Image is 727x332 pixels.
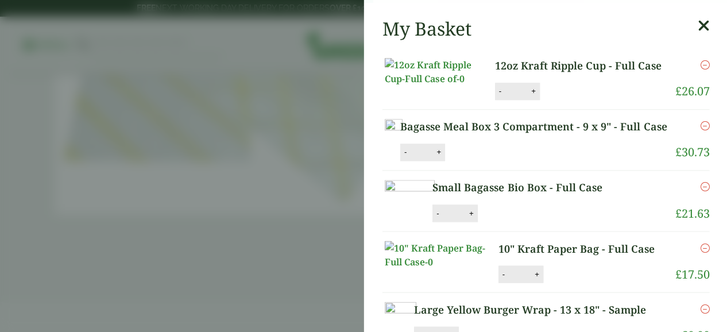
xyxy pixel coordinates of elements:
[384,58,488,86] img: 12oz Kraft Ripple Cup-Full Case of-0
[699,180,709,194] a: Remove this item
[699,119,709,133] a: Remove this item
[384,241,488,268] img: 10" Kraft Paper Bag-Full Case-0
[674,83,680,99] span: £
[400,119,670,134] a: Bagasse Meal Box 3 Compartment - 9 x 9" - Full Case
[432,180,637,195] a: Small Bagasse Bio Box - Full Case
[674,266,709,281] bdi: 17.50
[495,86,504,96] button: -
[699,241,709,254] a: Remove this item
[674,83,709,99] bdi: 26.07
[413,302,663,317] a: Large Yellow Burger Wrap - 13 x 18" - Sample
[674,144,680,160] span: £
[432,208,442,218] button: -
[674,205,709,221] bdi: 21.63
[674,205,680,221] span: £
[699,58,709,72] a: Remove this item
[432,147,444,157] button: +
[674,144,709,160] bdi: 30.73
[382,18,471,40] h2: My Basket
[498,269,508,279] button: -
[465,208,477,218] button: +
[531,269,542,279] button: +
[400,147,409,157] button: -
[674,266,680,281] span: £
[494,58,668,74] a: 12oz Kraft Ripple Cup - Full Case
[498,241,664,256] a: 10" Kraft Paper Bag - Full Case
[699,302,709,315] a: Remove this item
[527,86,539,96] button: +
